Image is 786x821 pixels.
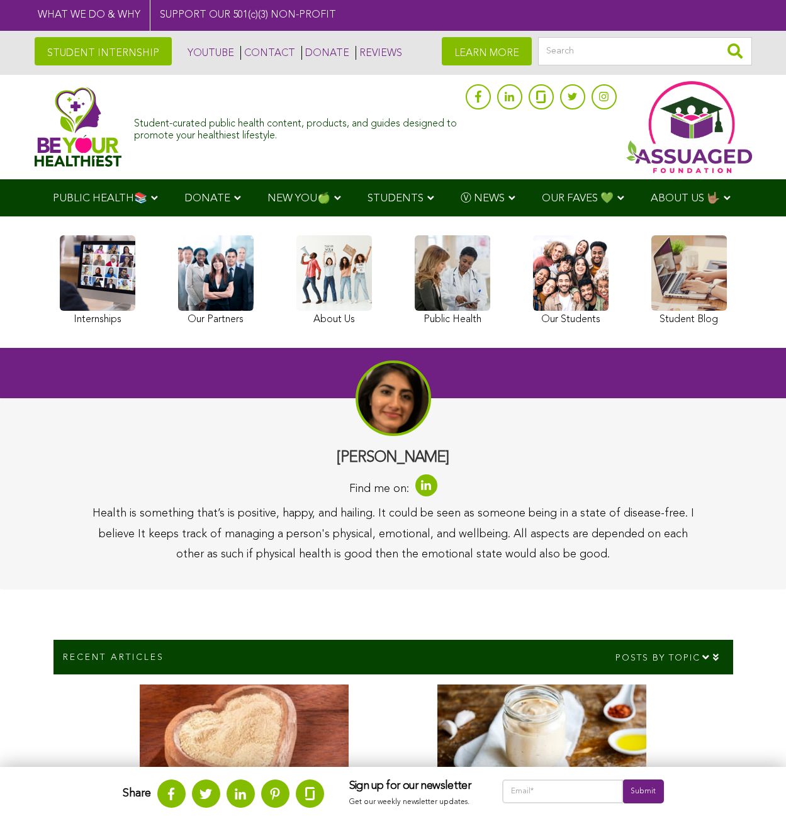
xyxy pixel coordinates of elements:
[605,640,733,674] div: Posts by topic
[267,193,330,204] span: NEW YOU🍏
[89,449,697,468] h3: [PERSON_NAME]
[349,779,477,793] h3: Sign up for our newsletter
[53,193,147,204] span: PUBLIC HEALTH📚
[35,87,122,167] img: Assuaged
[368,193,424,204] span: STUDENTS
[349,479,409,499] span: Find me on:
[140,684,349,810] img: The-Maca-Root-Superfood-Adaptogen-red-yellow-black-raw-maca
[301,46,349,60] a: DONATE
[305,787,315,800] img: glassdoor.svg
[536,91,545,103] img: glassdoor
[502,779,624,803] input: Email*
[184,193,230,204] span: DONATE
[356,46,402,60] a: REVIEWS
[240,46,295,60] a: CONTACT
[437,684,646,810] img: Easy Egg-Free Mayonnaise - Vegan Homemade Alternatives
[89,503,697,564] div: Health is something that’s is positive, happy, and hailing. It could be seen as someone being in ...
[442,37,532,65] a: LEARN MORE
[184,46,234,60] a: YOUTUBE
[542,193,614,204] span: OUR FAVES 💚
[723,761,786,821] iframe: Chat Widget
[651,193,720,204] span: ABOUT US 🤟🏽
[349,796,477,810] p: Get our weekly newsletter updates.
[626,81,752,173] img: Assuaged App
[461,193,505,204] span: Ⓥ NEWS
[134,112,459,142] div: Student-curated public health content, products, and guides designed to promote your healthiest l...
[123,788,151,799] strong: Share
[623,779,663,803] input: Submit
[35,179,752,216] div: Navigation Menu
[35,37,172,65] a: STUDENT INTERNSHIP
[63,651,164,663] p: Recent Articles
[538,37,752,65] input: Search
